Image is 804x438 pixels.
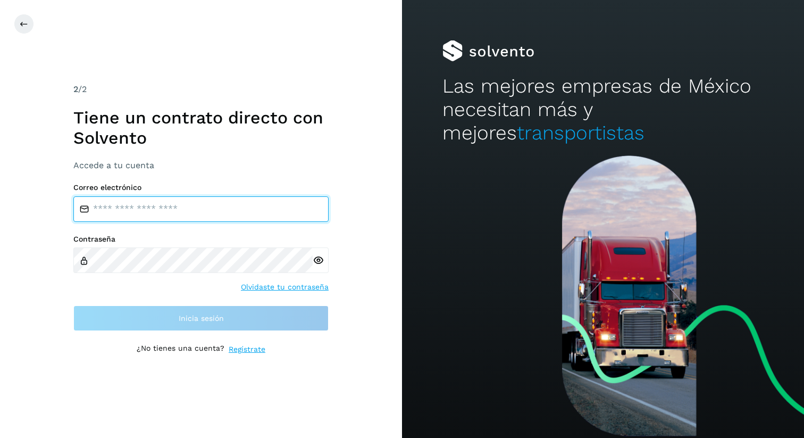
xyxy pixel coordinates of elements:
h1: Tiene un contrato directo con Solvento [73,108,329,148]
a: Regístrate [229,344,265,355]
p: ¿No tienes una cuenta? [137,344,224,355]
a: Olvidaste tu contraseña [241,282,329,293]
label: Correo electrónico [73,183,329,192]
h3: Accede a tu cuenta [73,160,329,170]
span: 2 [73,84,78,94]
span: transportistas [517,121,644,144]
label: Contraseña [73,235,329,244]
span: Inicia sesión [179,315,224,322]
h2: Las mejores empresas de México necesitan más y mejores [442,75,764,145]
button: Inicia sesión [73,305,329,331]
div: /2 [73,83,329,96]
